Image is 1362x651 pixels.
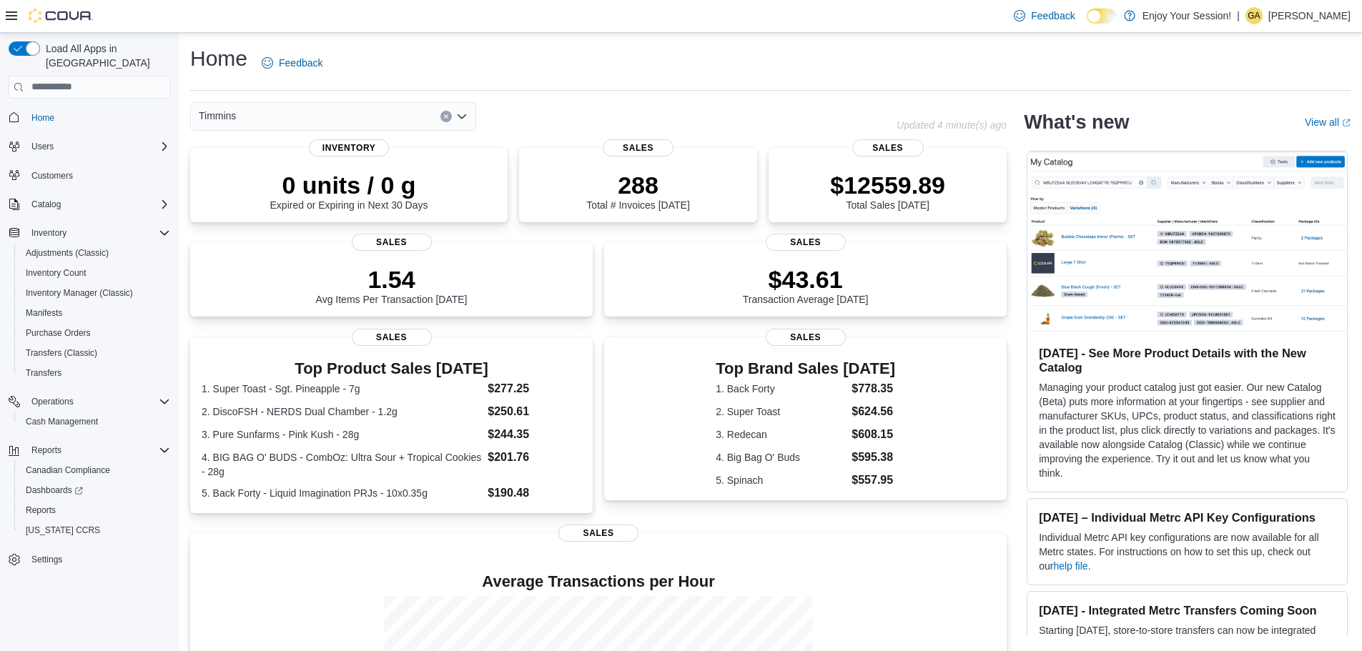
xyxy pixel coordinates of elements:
button: Reports [26,442,67,459]
span: Manifests [26,307,62,319]
span: Purchase Orders [20,324,170,342]
p: Enjoy Your Session! [1143,7,1232,24]
button: Purchase Orders [14,323,176,343]
dd: $250.61 [488,403,581,420]
span: Washington CCRS [20,522,170,539]
a: Settings [26,551,68,568]
a: Feedback [1008,1,1080,30]
button: Customers [3,165,176,186]
button: Users [3,136,176,156]
span: Transfers [26,367,61,379]
span: Reports [26,505,56,516]
a: Purchase Orders [20,324,97,342]
span: Adjustments (Classic) [26,247,109,259]
span: Cash Management [26,416,98,427]
p: Managing your product catalog just got easier. Our new Catalog (Beta) puts more information at yo... [1039,380,1336,480]
button: Clear input [440,111,452,122]
a: Cash Management [20,413,104,430]
span: Cash Management [20,413,170,430]
dt: 1. Back Forty [716,382,846,396]
dd: $201.76 [488,449,581,466]
div: Avg Items Per Transaction [DATE] [316,265,468,305]
span: Canadian Compliance [20,462,170,479]
span: Inventory Count [26,267,87,279]
span: Sales [352,329,432,346]
h3: [DATE] - Integrated Metrc Transfers Coming Soon [1039,603,1336,617]
a: View allExternal link [1305,116,1351,128]
span: Transfers [20,364,170,382]
span: Sales [603,139,674,156]
button: Catalog [26,196,66,213]
button: Reports [14,500,176,520]
button: Reports [3,440,176,460]
span: Customers [31,170,73,182]
span: Inventory [26,224,170,242]
span: Transfers (Classic) [26,347,97,359]
span: Inventory Manager (Classic) [26,287,133,299]
h2: What's new [1024,111,1129,134]
a: help file [1053,560,1087,572]
a: Canadian Compliance [20,462,116,479]
button: Home [3,107,176,128]
img: Cova [29,9,93,23]
span: Feedback [279,56,322,70]
a: Manifests [20,304,68,322]
p: $43.61 [743,265,869,294]
a: Inventory Count [20,264,92,282]
a: Reports [20,502,61,519]
p: 0 units / 0 g [270,171,428,199]
span: Sales [766,234,846,251]
button: Users [26,138,59,155]
span: Sales [766,329,846,346]
span: Home [26,109,170,126]
h3: Top Brand Sales [DATE] [716,360,895,377]
span: Inventory [309,139,389,156]
dt: 4. BIG BAG O' BUDS - CombOz: Ultra Sour + Tropical Cookies - 28g [202,450,482,479]
span: Inventory Count [20,264,170,282]
span: GA [1248,7,1260,24]
p: | [1237,7,1240,24]
span: Purchase Orders [26,327,91,339]
span: Adjustments (Classic) [20,244,170,262]
h3: Top Product Sales [DATE] [202,360,581,377]
span: Inventory [31,227,66,239]
span: Catalog [31,199,61,210]
a: Dashboards [14,480,176,500]
a: Customers [26,167,79,184]
button: Open list of options [456,111,468,122]
dd: $277.25 [488,380,581,397]
button: Cash Management [14,412,176,432]
h1: Home [190,44,247,73]
span: [US_STATE] CCRS [26,525,100,536]
dt: 5. Back Forty - Liquid Imagination PRJs - 10x0.35g [202,486,482,500]
button: [US_STATE] CCRS [14,520,176,540]
h3: [DATE] - See More Product Details with the New Catalog [1039,346,1336,374]
h3: [DATE] – Individual Metrc API Key Configurations [1039,510,1336,525]
span: Sales [352,234,432,251]
button: Manifests [14,303,176,323]
button: Transfers (Classic) [14,343,176,363]
a: Adjustments (Classic) [20,244,114,262]
p: Updated 4 minute(s) ago [897,119,1007,131]
dt: 3. Redecan [716,427,846,442]
span: Feedback [1031,9,1075,23]
span: Reports [20,502,170,519]
input: Dark Mode [1087,9,1117,24]
a: Feedback [256,49,328,77]
span: Operations [26,393,170,410]
span: Reports [26,442,170,459]
a: Transfers [20,364,67,382]
span: Dashboards [26,484,83,496]
dd: $608.15 [852,426,895,443]
span: Inventory Manager (Classic) [20,284,170,302]
span: Transfers (Classic) [20,344,170,362]
button: Settings [3,549,176,570]
button: Transfers [14,363,176,383]
p: Individual Metrc API key configurations are now available for all Metrc states. For instructions ... [1039,530,1336,573]
a: [US_STATE] CCRS [20,522,106,539]
dt: 2. DiscoFSH - NERDS Dual Chamber - 1.2g [202,404,482,419]
dd: $244.35 [488,426,581,443]
span: Manifests [20,304,170,322]
p: 1.54 [316,265,468,294]
button: Operations [3,392,176,412]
